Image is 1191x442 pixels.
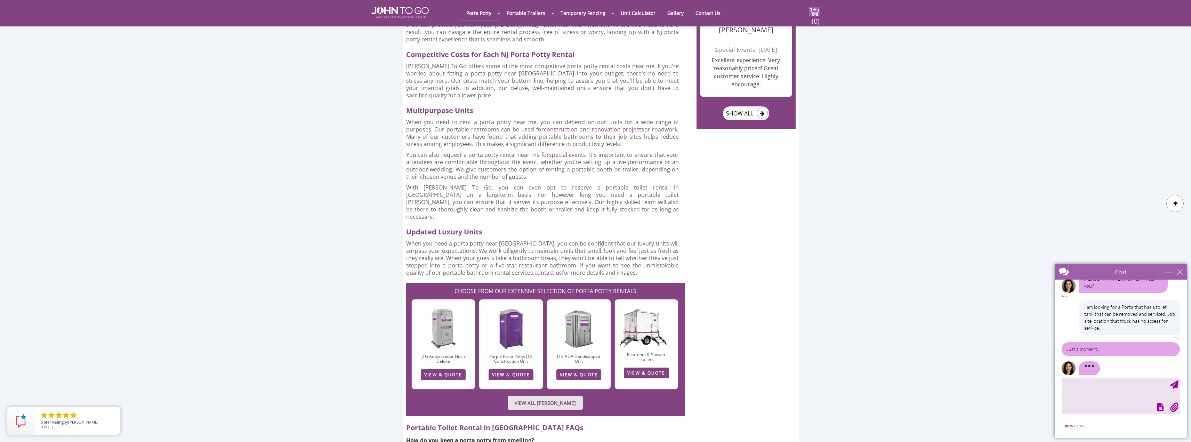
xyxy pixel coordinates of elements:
span: [PERSON_NAME] [68,419,98,425]
h2: Updated Luxury Units [406,224,685,236]
img: JTG-2-Mini-1_cutout.png.webp [615,296,678,348]
img: JOHN to go [371,7,429,18]
a: SHOW ALL [723,106,769,120]
li:  [47,411,56,419]
li:  [69,411,78,419]
p: Excellent experience. Very reasonably priced! Great customer service. Highly encourage. [703,56,789,88]
span: Star Rating [44,419,64,425]
img: construction-unit.jpg.webp [498,308,524,349]
img: Review Rating [14,414,28,428]
li:  [62,411,70,419]
h2: Competitive Costs for Each NJ Porta Potty Rental [406,47,685,59]
h2: Multipurpose Units [406,103,685,115]
a: VIEW & QUOTE [556,369,601,380]
img: AFD-1.jpg.webp [430,308,457,349]
a: special events [549,151,586,159]
a: VIEW & QUOTE [624,368,669,378]
span: [DATE] [41,424,53,429]
a: Gallery [662,6,689,20]
a: Purple Porta Potty: JTG Construction Unit [489,353,533,364]
li:  [40,411,48,419]
a: construction and renovation projects [544,126,644,133]
h2: Portable Toilet Rental in [GEOGRAPHIC_DATA] FAQs [406,420,685,432]
p: With [PERSON_NAME] To Go, you can even opt to reserve a portable toilet rental in [GEOGRAPHIC_DAT... [406,184,679,220]
a: VIEW & QUOTE [489,369,533,380]
p: You can also request a porta potty rental near me for . It's important to ensure that your attend... [406,151,679,180]
a: Unit Calculator [615,6,661,20]
a: VIEW & QUOTE [421,369,466,380]
a: JTG Ambassador Flush Deluxe [421,353,465,364]
a: Porta Potty [461,6,497,20]
iframe: Live Chat Box [1051,260,1191,442]
img: cart a [809,7,820,16]
a: contact us [534,269,562,276]
a: Contact Us [690,6,726,20]
li:  [55,411,63,419]
h6: Special Events, [DATE] [703,37,789,53]
span: by [41,420,115,425]
p: When you need to rent a porta potty near me, you can depend on our units for a wide range of purp... [406,119,679,148]
img: ADA-1-1.jpg.webp [564,308,593,349]
a: JTG ADA Handicapped Unit [557,353,600,364]
h4: [PERSON_NAME] [703,16,789,34]
h2: CHOOSE FROM OUR EXTENSIVE SELECTION OF PORTA POTTY RENTALS [410,283,682,296]
span: 5 [41,419,43,425]
p: When you need a porta potty near [GEOGRAPHIC_DATA], you can be confident that our luxury units wi... [406,240,679,276]
a: VIEW ALL [PERSON_NAME] [508,396,583,410]
span: (0) [811,11,820,26]
p: [PERSON_NAME] To Go offers some of the most competitive porta potty rental costs near me. If you'... [406,63,679,99]
a: Restroom & Shower Trailers [627,352,666,362]
a: Temporary Fencing [555,6,611,20]
a: Portable Trailers [501,6,550,20]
